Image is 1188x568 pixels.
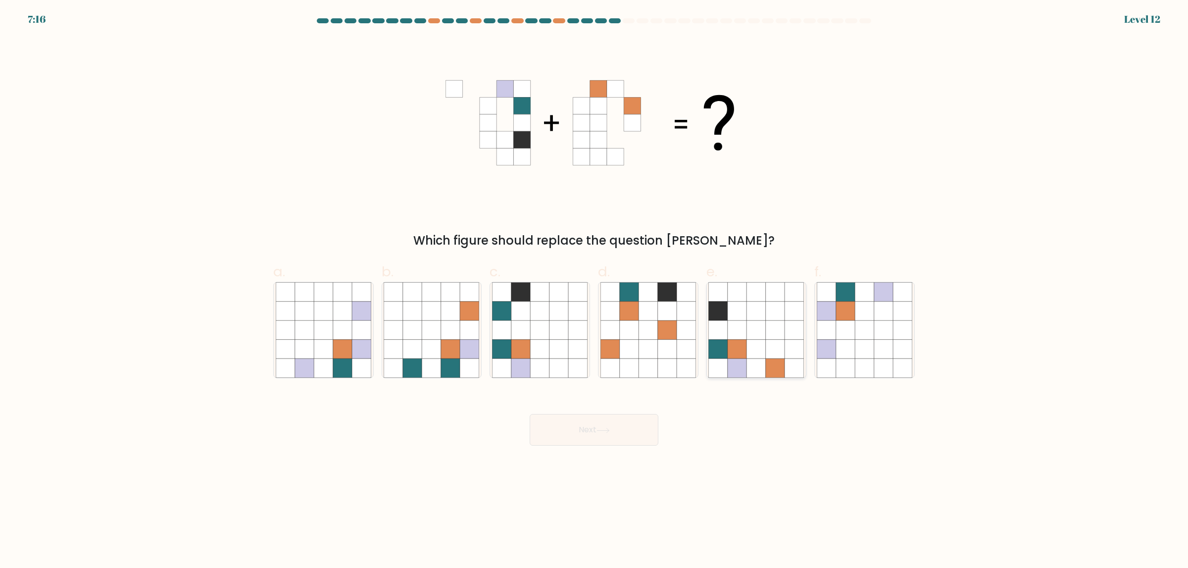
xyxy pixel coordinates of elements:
[490,262,500,281] span: c.
[706,262,717,281] span: e.
[279,232,909,250] div: Which figure should replace the question [PERSON_NAME]?
[28,12,46,27] div: 7:16
[273,262,285,281] span: a.
[814,262,821,281] span: f.
[382,262,394,281] span: b.
[530,414,658,446] button: Next
[1124,12,1160,27] div: Level 12
[598,262,610,281] span: d.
